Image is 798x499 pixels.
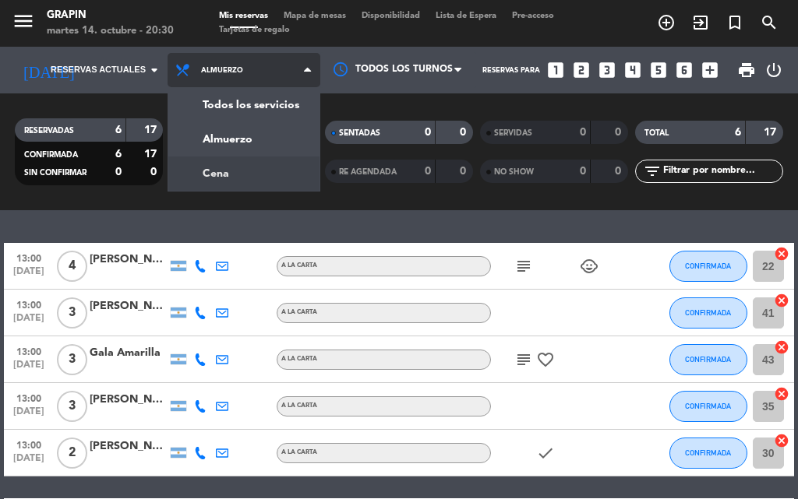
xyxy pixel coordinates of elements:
[726,13,744,32] i: turned_in_not
[90,438,168,455] div: [PERSON_NAME]
[764,61,783,79] i: power_settings_new
[674,60,694,80] i: looks_6
[9,435,48,453] span: 13:00
[168,88,320,122] a: Todos los servicios
[354,12,428,20] span: Disponibilidad
[685,448,731,457] span: CONFIRMADA
[580,166,586,177] strong: 0
[9,266,48,284] span: [DATE]
[47,23,174,39] div: martes 14. octubre - 20:30
[669,438,747,469] button: CONFIRMADA
[700,60,720,80] i: add_box
[685,262,731,270] span: CONFIRMADA
[57,297,87,329] span: 3
[51,63,146,77] span: Reservas actuales
[281,402,317,409] span: A LA CARTA
[201,66,243,75] span: Almuerzo
[9,388,48,406] span: 13:00
[460,127,469,138] strong: 0
[57,344,87,375] span: 3
[774,433,789,448] i: cancel
[24,169,87,177] span: SIN CONFIRMAR
[774,246,789,262] i: cancel
[115,149,122,160] strong: 6
[460,166,469,177] strong: 0
[571,60,591,80] i: looks_two
[760,13,779,32] i: search
[211,12,276,20] span: Mis reservas
[669,391,747,422] button: CONFIRMADA
[145,61,164,79] i: arrow_drop_down
[648,60,669,80] i: looks_5
[536,444,555,462] i: check
[9,313,48,331] span: [DATE]
[9,248,48,266] span: 13:00
[428,12,504,20] span: Lista de Espera
[168,122,320,156] a: Almuerzo
[144,125,160,135] strong: 17
[615,166,624,177] strong: 0
[514,257,533,276] i: subject
[24,151,78,159] span: CONFIRMADA
[662,163,782,180] input: Filtrar por nombre...
[644,129,669,137] span: TOTAL
[669,297,747,329] button: CONFIRMADA
[685,355,731,364] span: CONFIRMADA
[24,127,74,135] span: RESERVADAS
[144,149,160,160] strong: 17
[9,342,48,360] span: 13:00
[425,127,431,138] strong: 0
[494,168,534,176] span: NO SHOW
[580,257,598,276] i: child_care
[211,26,298,34] span: Tarjetas de regalo
[281,356,317,362] span: A LA CARTA
[685,402,731,410] span: CONFIRMADA
[643,162,662,181] i: filter_list
[504,12,562,20] span: Pre-acceso
[90,391,168,409] div: [PERSON_NAME]
[669,344,747,375] button: CONFIRMADA
[90,344,168,362] div: Gala Amarilla
[12,54,86,86] i: [DATE]
[57,438,87,469] span: 2
[536,350,555,369] i: favorite_border
[514,350,533,369] i: subject
[9,453,48,471] span: [DATE]
[12,9,35,38] button: menu
[9,406,48,424] span: [DATE]
[57,391,87,422] span: 3
[494,129,532,137] span: SERVIDAS
[597,60,617,80] i: looks_3
[281,449,317,455] span: A LA CARTA
[774,386,789,402] i: cancel
[115,167,122,177] strong: 0
[762,47,786,93] div: LOG OUT
[339,168,397,176] span: RE AGENDADA
[47,8,174,23] div: GRAPIN
[546,60,566,80] i: looks_one
[115,125,122,135] strong: 6
[57,251,87,282] span: 4
[90,297,168,315] div: [PERSON_NAME]
[339,129,380,137] span: SENTADAS
[168,156,320,191] a: Cena
[281,262,317,269] span: A LA CARTA
[669,251,747,282] button: CONFIRMADA
[774,339,789,355] i: cancel
[685,308,731,317] span: CONFIRMADA
[657,13,676,32] i: add_circle_outline
[691,13,710,32] i: exit_to_app
[90,251,168,269] div: [PERSON_NAME]
[9,360,48,378] span: [DATE]
[764,127,779,138] strong: 17
[482,66,540,75] span: Reservas para
[12,9,35,33] i: menu
[737,61,756,79] span: print
[735,127,741,138] strong: 6
[9,295,48,313] span: 13:00
[623,60,643,80] i: looks_4
[276,12,354,20] span: Mapa de mesas
[580,127,586,138] strong: 0
[774,293,789,308] i: cancel
[425,166,431,177] strong: 0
